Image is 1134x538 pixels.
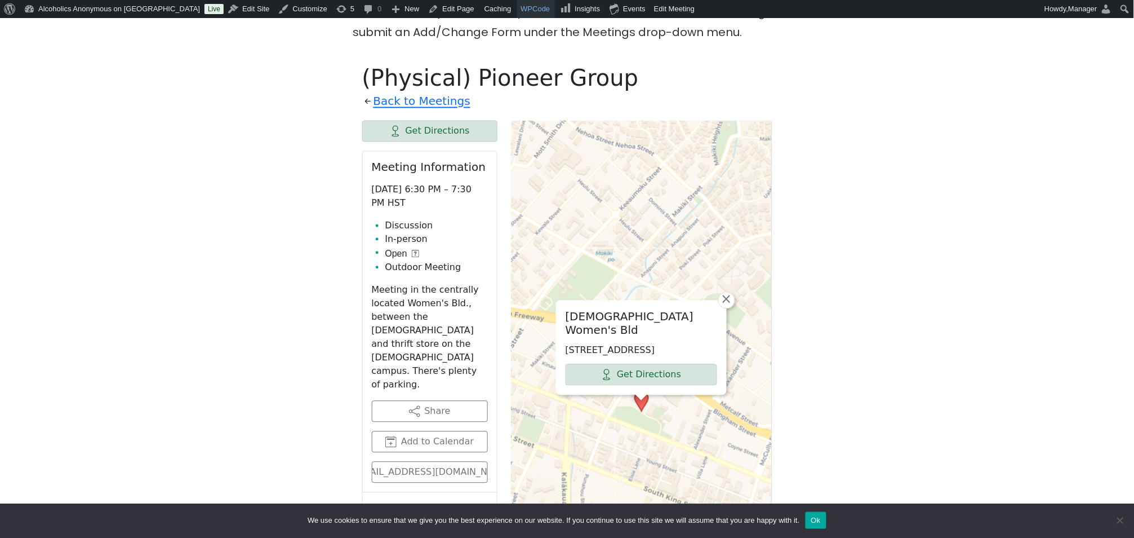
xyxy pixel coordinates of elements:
[373,92,470,112] a: Back to Meetings
[566,310,717,337] h2: [DEMOGRAPHIC_DATA] Women's Bld
[385,248,419,261] button: Open
[372,183,488,210] p: [DATE] 6:30 PM – 7:30 PM HST
[566,364,717,386] a: Get Directions
[372,401,488,422] button: Share
[362,65,772,92] h1: (Physical) Pioneer Group
[372,462,488,483] a: [EMAIL_ADDRESS][DOMAIN_NAME]
[204,4,224,14] a: Live
[372,161,488,174] h2: Meeting Information
[385,261,488,275] li: Outdoor Meeting
[385,219,488,233] li: Discussion
[575,5,601,13] span: Insights
[806,512,826,529] button: Ok
[372,431,488,453] button: Add to Calendar
[1069,5,1097,13] span: Manager
[372,502,488,529] h2: [DEMOGRAPHIC_DATA] Women's Bld
[308,515,799,526] span: We use cookies to ensure that we give you the best experience on our website. If you continue to ...
[1114,515,1126,526] span: No
[385,248,407,261] span: Open
[721,293,732,306] span: ×
[362,121,497,142] a: Get Directions
[385,233,488,246] li: In-person
[718,292,735,309] a: Close popup
[372,284,488,392] p: Meeting in the centrally located Women's Bld., between the [DEMOGRAPHIC_DATA] and thrift store on...
[566,344,717,358] p: [STREET_ADDRESS]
